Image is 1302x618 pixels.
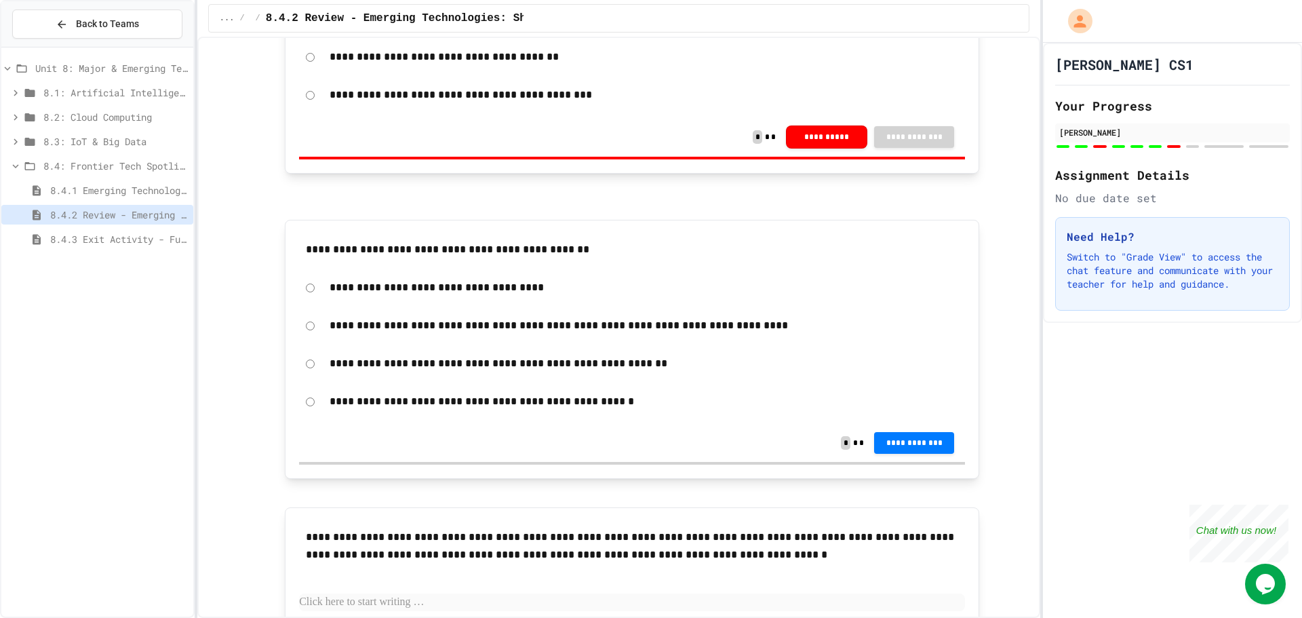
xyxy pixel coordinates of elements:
button: Back to Teams [12,9,182,39]
span: 8.3: IoT & Big Data [43,134,188,149]
h3: Need Help? [1067,229,1278,245]
span: 8.2: Cloud Computing [43,110,188,124]
h1: [PERSON_NAME] CS1 [1055,55,1193,74]
span: 8.4.1 Emerging Technologies: Shaping Our Digital Future [50,183,188,197]
h2: Assignment Details [1055,166,1290,185]
div: [PERSON_NAME] [1059,126,1286,138]
span: 8.4.3 Exit Activity - Future Tech Challenge [50,232,188,246]
span: / [239,13,244,24]
h2: Your Progress [1055,96,1290,115]
span: Back to Teams [76,17,139,31]
div: My Account [1054,5,1096,37]
iframe: chat widget [1189,505,1288,562]
span: 8.1: Artificial Intelligence Basics [43,85,188,100]
div: No due date set [1055,190,1290,206]
iframe: chat widget [1245,564,1288,604]
span: ... [220,13,235,24]
span: 8.4.2 Review - Emerging Technologies: Shaping Our Digital Future [50,208,188,222]
p: Switch to "Grade View" to access the chat feature and communicate with your teacher for help and ... [1067,250,1278,291]
span: / [256,13,260,24]
span: 8.4: Frontier Tech Spotlight [43,159,188,173]
span: Unit 8: Major & Emerging Technologies [35,61,188,75]
span: 8.4.2 Review - Emerging Technologies: Shaping Our Digital Future [266,10,683,26]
